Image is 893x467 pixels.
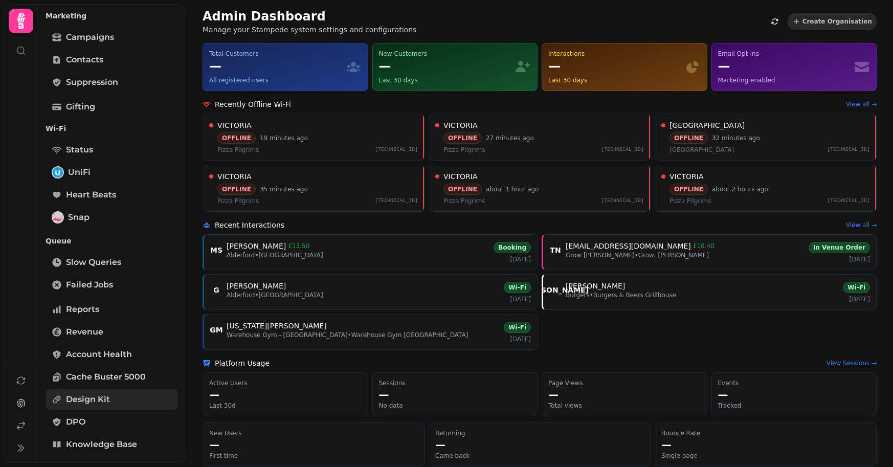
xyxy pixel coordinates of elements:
[548,402,701,410] p: Total views
[443,184,482,195] div: OFFLINE
[669,171,870,182] a: VICTORIA
[548,76,684,84] div: Last 30 days
[379,387,531,402] p: —
[227,281,286,291] span: [PERSON_NAME]
[260,186,308,193] a: 35 minutes ago
[209,76,345,84] div: All registered users
[209,58,345,74] div: —
[827,359,877,367] a: View Sessions →
[68,166,91,179] span: UniFi
[435,437,644,452] p: —
[846,221,877,229] a: View all →
[548,387,701,402] p: —
[486,135,534,142] a: 27 minutes ago
[217,171,418,182] a: VICTORIA
[566,241,691,251] span: [EMAIL_ADDRESS][DOMAIN_NAME]
[504,335,531,343] p: [DATE]
[53,167,63,177] img: UniFi
[66,76,118,88] span: Suppression
[217,132,256,144] div: OFFLINE
[227,321,327,331] span: [US_STATE][PERSON_NAME]
[375,146,418,154] span: [TECHNICAL_ID]
[215,99,291,109] h2: Recently Offline Wi-Fi
[443,197,485,205] span: Pizza Pilgrims
[46,389,178,410] a: Design Kit
[669,184,708,195] div: OFFLINE
[443,132,482,144] div: OFFLINE
[550,245,561,255] span: TN
[66,256,121,269] span: Slow Queries
[227,241,286,251] span: [PERSON_NAME]
[46,275,178,295] a: Failed Jobs
[843,295,870,303] p: [DATE]
[718,76,854,84] div: Marketing enabled
[443,171,644,182] a: VICTORIA
[66,279,113,291] span: Failed Jobs
[66,54,103,66] span: Contacts
[548,50,684,58] div: Interactions
[217,120,418,130] a: VICTORIA
[566,252,635,259] span: Grow [PERSON_NAME]
[379,402,531,410] p: No data
[209,437,418,452] p: —
[213,285,219,295] span: G
[203,25,416,35] p: Manage your Stampede system settings and configurations
[66,371,146,383] span: Cache Buster 5000
[215,220,284,230] h2: Recent Interactions
[66,303,99,316] span: Reports
[227,292,255,299] span: Alderford
[443,120,644,130] a: VICTORIA
[712,135,760,142] a: 32 minutes ago
[522,285,589,295] span: [PERSON_NAME]
[66,31,114,43] span: Campaigns
[260,135,308,142] a: 19 minutes ago
[718,58,854,74] div: —
[843,282,870,293] div: Wi-Fi
[227,252,255,259] span: Alderford
[68,211,90,224] span: Snap
[548,379,701,387] p: Page Views
[809,255,870,263] p: [DATE]
[209,429,418,437] p: New Users
[827,146,870,154] span: [TECHNICAL_ID]
[566,292,590,299] span: Burgers
[288,242,309,250] span: £ 13.50
[802,18,872,25] span: Create Organisation
[66,393,110,406] span: Design Kit
[375,197,418,205] span: [TECHNICAL_ID]
[601,197,644,205] span: [TECHNICAL_ID]
[46,140,178,160] a: Status
[809,242,870,253] div: In Venue Order
[566,281,625,291] span: [PERSON_NAME]
[669,197,711,205] span: Pizza Pilgrims
[548,58,684,74] div: —
[209,50,345,58] div: Total Customers
[443,146,485,154] span: Pizza Pilgrims
[669,132,708,144] div: OFFLINE
[66,189,116,201] span: Heart beats
[435,429,644,437] p: Returning
[209,379,362,387] p: Active Users
[46,207,178,228] a: SnapSnap
[718,402,870,410] p: Tracked
[379,76,515,84] div: Last 30 days
[227,251,323,259] p: • [GEOGRAPHIC_DATA]
[66,144,93,156] span: Status
[566,251,715,259] p: • Grow, [PERSON_NAME]
[66,326,103,338] span: Revenue
[486,186,539,193] a: about 1 hour ago
[209,387,362,402] p: —
[53,212,63,223] img: Snap
[46,322,178,342] a: Revenue
[661,437,870,452] p: —
[227,331,348,339] span: Warehouse Gym - [GEOGRAPHIC_DATA]
[215,358,270,368] h2: Platform Usage
[504,322,531,333] div: Wi-Fi
[718,50,854,58] div: Email Opt-ins
[66,416,85,428] span: DPO
[209,452,418,460] p: First time
[46,27,178,48] a: Campaigns
[210,325,222,335] span: GM
[379,58,515,74] div: —
[669,146,734,154] span: [GEOGRAPHIC_DATA]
